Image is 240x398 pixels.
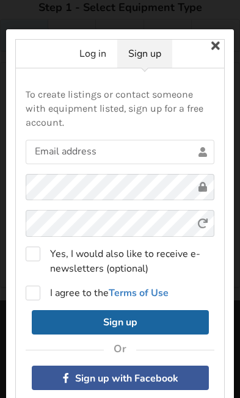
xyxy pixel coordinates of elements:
[26,247,214,276] label: Yes, I would also like to receive e-newsletters (optional)
[26,88,214,130] p: To create listings or contact someone with equipment listed, sign up for a free account.
[32,310,209,335] button: Sign up
[109,286,169,300] a: Terms of Use
[114,342,127,356] h4: Or
[26,140,214,164] input: Email address
[32,366,209,390] button: Sign up with Facebook
[117,40,172,68] a: Sign up
[68,40,117,68] a: Log in
[26,286,169,300] label: I agree to the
